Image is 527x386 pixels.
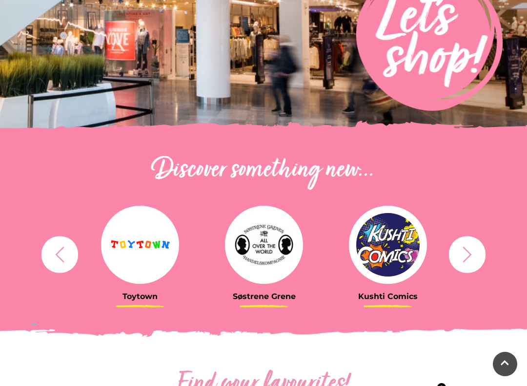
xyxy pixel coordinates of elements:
h2: Discover something new... [37,155,490,186]
h3: Kushti Comics [333,292,443,301]
h3: Toytown [85,292,195,301]
a: Kushti Comics [333,206,443,301]
a: Toytown [85,206,195,301]
h3: Søstrene Grene [209,292,319,301]
a: Søstrene Grene [209,206,319,301]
